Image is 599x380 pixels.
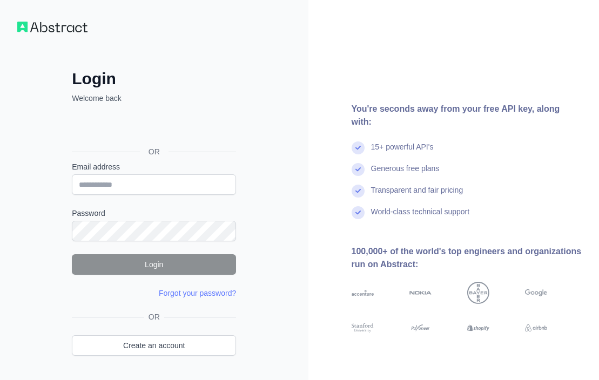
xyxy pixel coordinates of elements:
[409,282,432,304] img: nokia
[352,322,374,334] img: stanford university
[352,206,365,219] img: check mark
[352,185,365,198] img: check mark
[72,208,236,219] label: Password
[66,116,239,139] iframe: Przycisk Zaloguj się przez Google
[144,311,164,322] span: OR
[352,245,582,271] div: 100,000+ of the world's top engineers and organizations run on Abstract:
[525,322,547,334] img: airbnb
[72,93,236,104] p: Welcome back
[525,282,547,304] img: google
[371,185,463,206] div: Transparent and fair pricing
[352,282,374,304] img: accenture
[72,69,236,89] h2: Login
[371,206,470,228] div: World-class technical support
[159,289,236,297] a: Forgot your password?
[371,163,440,185] div: Generous free plans
[352,163,365,176] img: check mark
[72,161,236,172] label: Email address
[72,335,236,356] a: Create an account
[140,146,169,157] span: OR
[467,322,489,334] img: shopify
[409,322,432,334] img: payoneer
[72,254,236,275] button: Login
[352,103,582,128] div: You're seconds away from your free API key, along with:
[467,282,489,304] img: bayer
[371,141,434,163] div: 15+ powerful API's
[17,22,88,32] img: Workflow
[352,141,365,154] img: check mark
